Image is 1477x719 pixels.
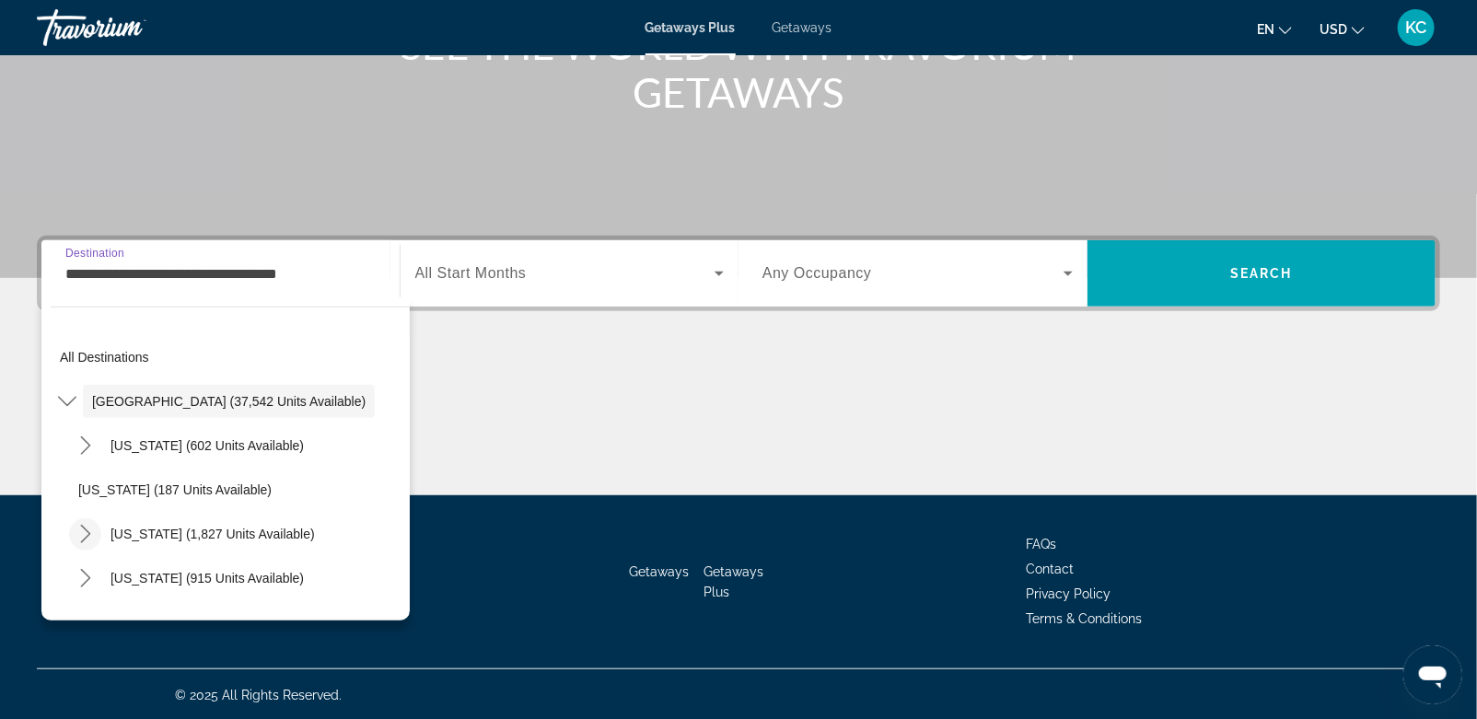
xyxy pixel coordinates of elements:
button: User Menu [1392,8,1440,47]
a: Getaways Plus [704,564,764,599]
button: Select destination: Arizona (602 units available) [101,429,313,462]
a: Getaways [773,20,832,35]
span: [US_STATE] (915 units available) [110,571,304,586]
input: Select destination [65,263,376,285]
button: Toggle Colorado (915 units available) submenu [69,562,101,595]
span: [US_STATE] (1,827 units available) [110,527,315,541]
button: Select destination: California (1,827 units available) [101,517,324,551]
span: © 2025 All Rights Reserved. [175,688,342,702]
span: Search [1230,266,1293,281]
button: Search [1087,240,1436,307]
iframe: Button to launch messaging window [1403,645,1462,704]
span: [US_STATE] (602 units available) [110,438,304,453]
h1: SEE THE WORLD WITH TRAVORIUM GETAWAYS [393,20,1084,116]
button: Select destination: Delaware (8 units available) [69,606,410,639]
button: Change currency [1320,16,1365,42]
button: Toggle United States (37,542 units available) submenu [51,386,83,418]
span: Any Occupancy [762,265,872,281]
a: Terms & Conditions [1026,611,1142,626]
a: FAQs [1026,537,1056,551]
span: en [1257,22,1274,37]
a: Privacy Policy [1026,586,1111,601]
button: Change language [1257,16,1292,42]
span: All Start Months [415,265,527,281]
span: [GEOGRAPHIC_DATA] (37,542 units available) [92,394,366,409]
span: Destination [65,247,124,259]
div: Search widget [41,240,1436,307]
a: Getaways Plus [645,20,736,35]
button: Toggle California (1,827 units available) submenu [69,518,101,551]
button: Toggle Arizona (602 units available) submenu [69,430,101,462]
button: Select destination: Colorado (915 units available) [101,562,313,595]
button: Select destination: All destinations [51,341,410,374]
a: Contact [1026,562,1074,576]
span: [US_STATE] (187 units available) [78,482,272,497]
a: Getaways [630,564,690,579]
span: USD [1320,22,1347,37]
div: Destination options [41,297,410,620]
button: Select destination: United States (37,542 units available) [83,385,375,418]
span: All destinations [60,350,149,365]
a: Travorium [37,4,221,52]
span: KC [1406,18,1427,37]
button: Select destination: Arkansas (187 units available) [69,473,410,506]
